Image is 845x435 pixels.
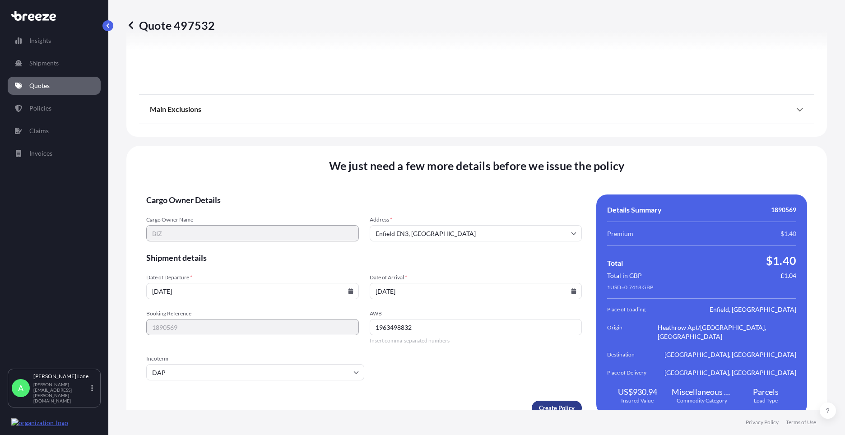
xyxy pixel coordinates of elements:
[146,364,364,380] input: Select...
[746,419,779,426] a: Privacy Policy
[710,305,796,314] span: Enfield, [GEOGRAPHIC_DATA]
[146,274,359,281] span: Date of Departure
[29,59,59,68] p: Shipments
[780,229,796,238] span: $1.40
[146,194,582,205] span: Cargo Owner Details
[607,368,658,377] span: Place of Delivery
[370,225,582,241] input: Cargo owner address
[370,283,582,299] input: dd/mm/yyyy
[780,271,796,280] span: £1.04
[618,386,657,397] span: US$930.94
[146,310,359,317] span: Booking Reference
[8,122,101,140] a: Claims
[146,319,359,335] input: Your internal reference
[370,337,582,344] span: Insert comma-separated numbers
[532,401,582,415] button: Create Policy
[8,77,101,95] a: Quotes
[621,397,654,404] span: Insured Value
[672,386,732,397] span: Miscellaneous Manufactured Articles
[607,271,642,280] span: Total in GBP
[607,323,658,341] span: Origin
[766,253,796,268] span: $1.40
[29,36,51,45] p: Insights
[8,144,101,162] a: Invoices
[150,98,803,120] div: Main Exclusions
[607,284,653,291] span: 1 USD = 0.7418 GBP
[18,384,23,393] span: A
[33,382,89,403] p: [PERSON_NAME][EMAIL_ADDRESS][PERSON_NAME][DOMAIN_NAME]
[370,310,582,317] span: AWB
[33,373,89,380] p: [PERSON_NAME] Lane
[126,18,215,32] p: Quote 497532
[29,104,51,113] p: Policies
[370,274,582,281] span: Date of Arrival
[753,386,779,397] span: Parcels
[370,216,582,223] span: Address
[771,205,796,214] span: 1890569
[786,419,816,426] a: Terms of Use
[146,216,359,223] span: Cargo Owner Name
[539,403,575,412] p: Create Policy
[29,149,52,158] p: Invoices
[664,368,796,377] span: [GEOGRAPHIC_DATA], [GEOGRAPHIC_DATA]
[658,323,796,341] span: Heathrow Apt/[GEOGRAPHIC_DATA], [GEOGRAPHIC_DATA]
[8,99,101,117] a: Policies
[607,350,658,359] span: Destination
[664,350,796,359] span: [GEOGRAPHIC_DATA], [GEOGRAPHIC_DATA]
[29,81,50,90] p: Quotes
[607,205,662,214] span: Details Summary
[607,305,658,314] span: Place of Loading
[11,418,68,427] img: organization-logo
[329,158,625,173] span: We just need a few more details before we issue the policy
[607,259,623,268] span: Total
[754,397,778,404] span: Load Type
[8,32,101,50] a: Insights
[607,229,633,238] span: Premium
[29,126,49,135] p: Claims
[146,283,359,299] input: dd/mm/yyyy
[8,54,101,72] a: Shipments
[146,355,364,362] span: Incoterm
[146,252,582,263] span: Shipment details
[370,319,582,335] input: Number1, number2,...
[150,105,201,114] span: Main Exclusions
[677,397,727,404] span: Commodity Category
